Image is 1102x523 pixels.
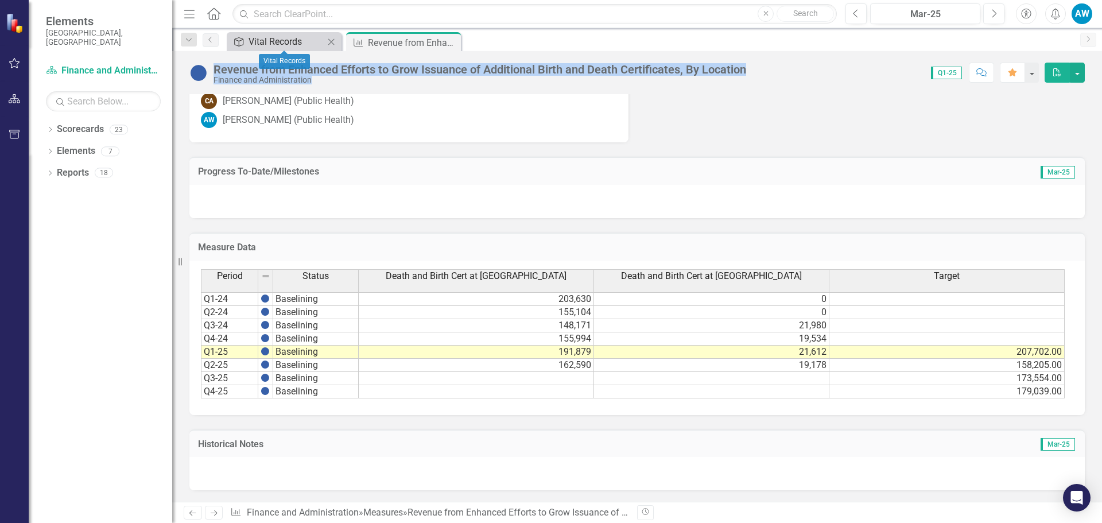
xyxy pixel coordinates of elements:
td: Baselining [273,292,359,306]
td: 155,994 [359,332,594,346]
td: Baselining [273,306,359,319]
div: Revenue from Enhanced Efforts to Grow Issuance of Additional Birth and Death Certificates, By Loc... [214,63,746,76]
span: Search [793,9,818,18]
td: 0 [594,306,829,319]
td: 0 [594,292,829,306]
td: Q2-25 [201,359,258,372]
div: Open Intercom Messenger [1063,484,1091,512]
div: Revenue from Enhanced Efforts to Grow Issuance of Additional Birth and Death Certificates, By Loc... [368,36,458,50]
td: 21,612 [594,346,829,359]
span: Death and Birth Cert at [GEOGRAPHIC_DATA] [386,271,566,281]
td: Q3-24 [201,319,258,332]
img: BgCOk07PiH71IgAAAABJRU5ErkJggg== [261,386,270,396]
span: Period [217,271,243,281]
a: Elements [57,145,95,158]
td: 207,702.00 [829,346,1065,359]
div: Finance and Administration [214,76,746,84]
td: Baselining [273,346,359,359]
td: Baselining [273,385,359,398]
div: 18 [95,168,113,178]
button: AW [1072,3,1092,24]
img: BgCOk07PiH71IgAAAABJRU5ErkJggg== [261,373,270,382]
td: 158,205.00 [829,359,1065,372]
td: 148,171 [359,319,594,332]
img: BgCOk07PiH71IgAAAABJRU5ErkJggg== [261,320,270,330]
input: Search Below... [46,91,161,111]
td: Q4-24 [201,332,258,346]
input: Search ClearPoint... [232,4,837,24]
span: Death and Birth Cert at [GEOGRAPHIC_DATA] [621,271,802,281]
div: Mar-25 [874,7,976,21]
h3: Measure Data [198,242,1076,253]
div: 23 [110,125,128,134]
span: Mar-25 [1041,166,1075,179]
span: Mar-25 [1041,438,1075,451]
img: Baselining [189,64,208,82]
td: Q3-25 [201,372,258,385]
img: BgCOk07PiH71IgAAAABJRU5ErkJggg== [261,360,270,369]
span: Status [302,271,329,281]
a: Finance and Administration [247,507,359,518]
a: Reports [57,166,89,180]
a: Scorecards [57,123,104,136]
img: BgCOk07PiH71IgAAAABJRU5ErkJggg== [261,347,270,356]
td: 162,590 [359,359,594,372]
td: Baselining [273,332,359,346]
div: » » [230,506,628,520]
button: Search [777,6,834,22]
td: Baselining [273,319,359,332]
div: 7 [101,146,119,156]
span: Target [934,271,960,281]
a: Finance and Administration [46,64,161,78]
a: Measures [363,507,403,518]
img: BgCOk07PiH71IgAAAABJRU5ErkJggg== [261,294,270,303]
div: Vital Records [249,34,324,49]
td: 173,554.00 [829,372,1065,385]
span: Elements [46,14,161,28]
small: [GEOGRAPHIC_DATA], [GEOGRAPHIC_DATA] [46,28,161,47]
div: AW [201,112,217,128]
td: 19,178 [594,359,829,372]
div: Revenue from Enhanced Efforts to Grow Issuance of Additional Birth and Death Certificates, By Loc... [408,507,828,518]
td: Q4-25 [201,385,258,398]
td: 21,980 [594,319,829,332]
div: CA [201,93,217,109]
td: 19,534 [594,332,829,346]
div: Vital Records [259,54,310,69]
td: Baselining [273,372,359,385]
a: Vital Records [230,34,324,49]
button: Mar-25 [870,3,980,24]
img: BgCOk07PiH71IgAAAABJRU5ErkJggg== [261,307,270,316]
td: 179,039.00 [829,385,1065,398]
span: Q1-25 [931,67,962,79]
div: [PERSON_NAME] (Public Health) [223,114,354,127]
img: 8DAGhfEEPCf229AAAAAElFTkSuQmCC [261,272,270,281]
td: Q2-24 [201,306,258,319]
td: Q1-24 [201,292,258,306]
img: ClearPoint Strategy [6,13,26,33]
img: BgCOk07PiH71IgAAAABJRU5ErkJggg== [261,334,270,343]
td: 191,879 [359,346,594,359]
div: [PERSON_NAME] (Public Health) [223,95,354,108]
td: Q1-25 [201,346,258,359]
td: Baselining [273,359,359,372]
h3: Historical Notes [198,439,767,450]
td: 155,104 [359,306,594,319]
td: 203,630 [359,292,594,306]
h3: Progress To-Date/Milestones [198,166,877,177]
